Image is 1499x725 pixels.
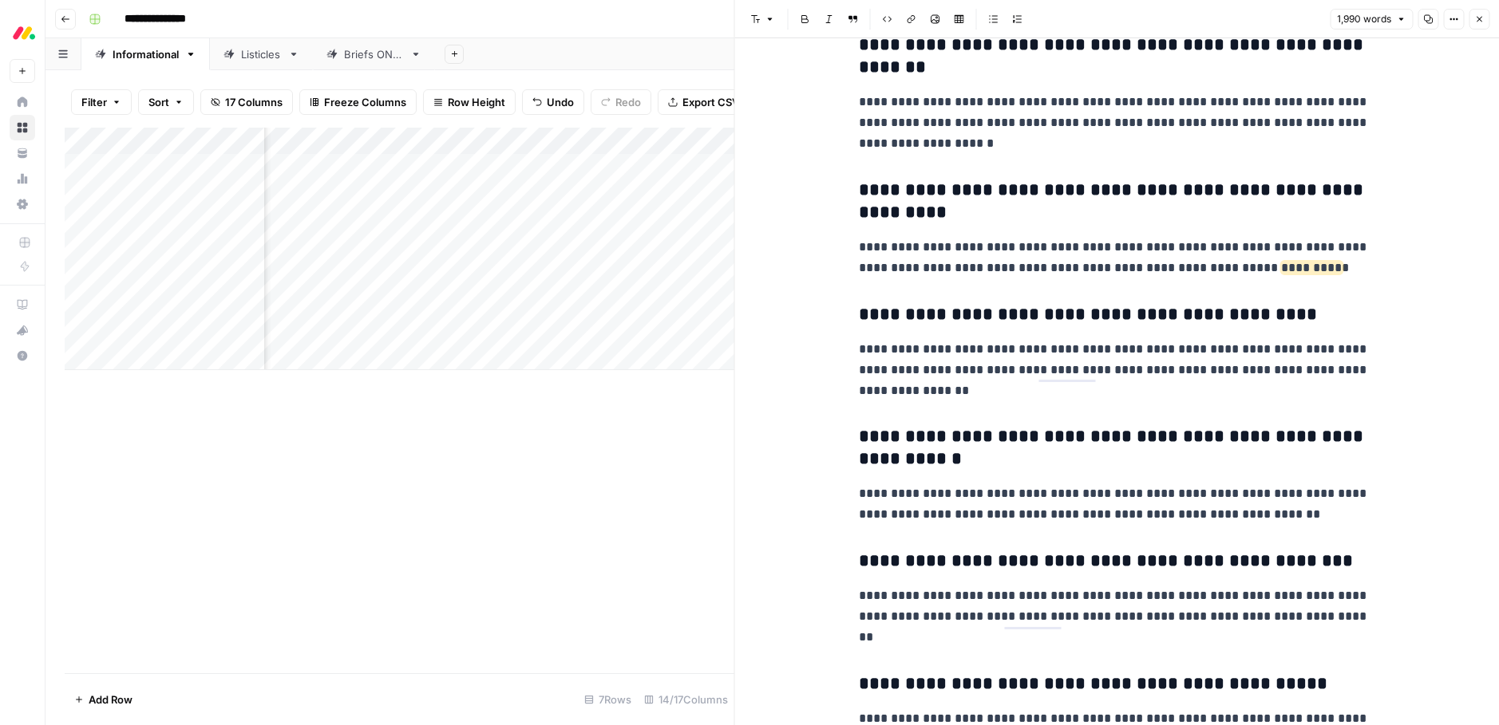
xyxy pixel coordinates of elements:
[89,692,132,707] span: Add Row
[10,191,35,217] a: Settings
[81,38,210,70] a: Informational
[522,89,584,115] button: Undo
[10,318,34,342] div: What's new?
[10,292,35,317] a: AirOps Academy
[615,94,641,110] span: Redo
[10,343,35,368] button: Help + Support
[591,89,651,115] button: Redo
[10,13,35,53] button: Workspace: Monday.com
[658,89,749,115] button: Export CSV
[71,89,132,115] button: Filter
[324,94,406,110] span: Freeze Columns
[113,46,179,62] div: Informational
[1337,12,1391,26] span: 1,990 words
[210,38,313,70] a: Listicles
[682,94,739,110] span: Export CSV
[10,140,35,166] a: Your Data
[448,94,505,110] span: Row Height
[578,687,638,712] div: 7 Rows
[638,687,734,712] div: 14/17 Columns
[81,94,107,110] span: Filter
[299,89,417,115] button: Freeze Columns
[10,18,38,47] img: Monday.com Logo
[547,94,574,110] span: Undo
[241,46,282,62] div: Listicles
[148,94,169,110] span: Sort
[344,46,404,62] div: Briefs ONLY
[138,89,194,115] button: Sort
[10,115,35,140] a: Browse
[313,38,435,70] a: Briefs ONLY
[10,317,35,343] button: What's new?
[65,687,142,712] button: Add Row
[225,94,283,110] span: 17 Columns
[10,89,35,115] a: Home
[200,89,293,115] button: 17 Columns
[1330,9,1413,30] button: 1,990 words
[423,89,516,115] button: Row Height
[10,166,35,191] a: Usage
